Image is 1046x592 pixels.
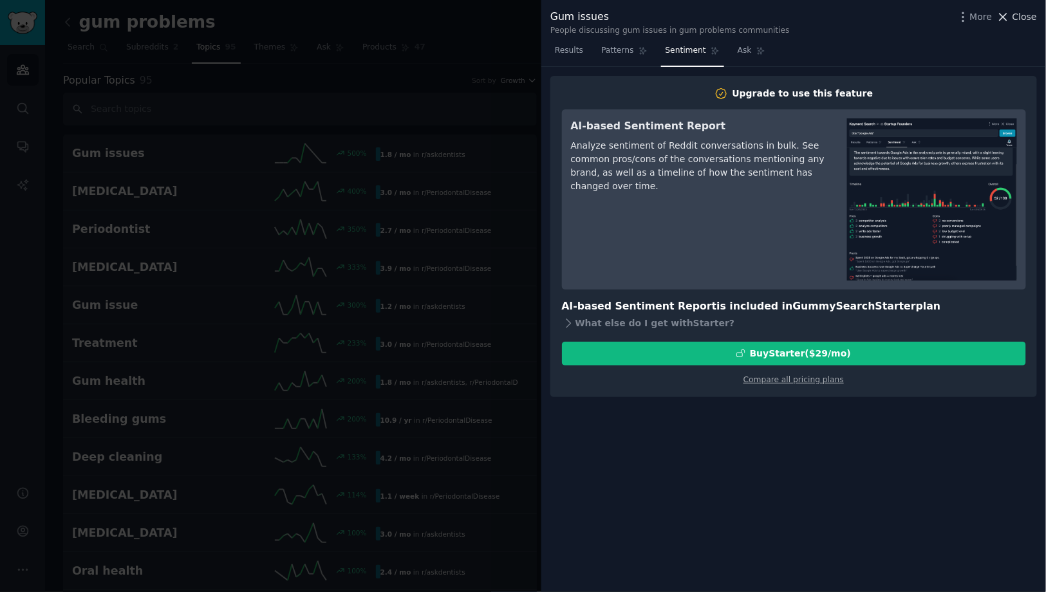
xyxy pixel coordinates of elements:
[733,41,770,67] a: Ask
[562,342,1026,365] button: BuyStarter($29/mo)
[733,87,873,100] div: Upgrade to use this feature
[550,41,588,67] a: Results
[1013,10,1037,24] span: Close
[550,25,790,37] div: People discussing gum issues in gum problems communities
[957,10,993,24] button: More
[793,300,916,312] span: GummySearch Starter
[601,45,633,57] span: Patterns
[743,375,844,384] a: Compare all pricing plans
[738,45,752,57] span: Ask
[562,299,1026,315] h3: AI-based Sentiment Report is included in plan
[996,10,1037,24] button: Close
[571,118,829,134] h3: AI-based Sentiment Report
[970,10,993,24] span: More
[847,118,1017,281] img: AI-based Sentiment Report
[555,45,583,57] span: Results
[666,45,706,57] span: Sentiment
[750,347,851,360] div: Buy Starter ($ 29 /mo )
[562,315,1026,333] div: What else do I get with Starter ?
[571,139,829,193] div: Analyze sentiment of Reddit conversations in bulk. See common pros/cons of the conversations ment...
[550,9,790,25] div: Gum issues
[597,41,651,67] a: Patterns
[661,41,724,67] a: Sentiment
